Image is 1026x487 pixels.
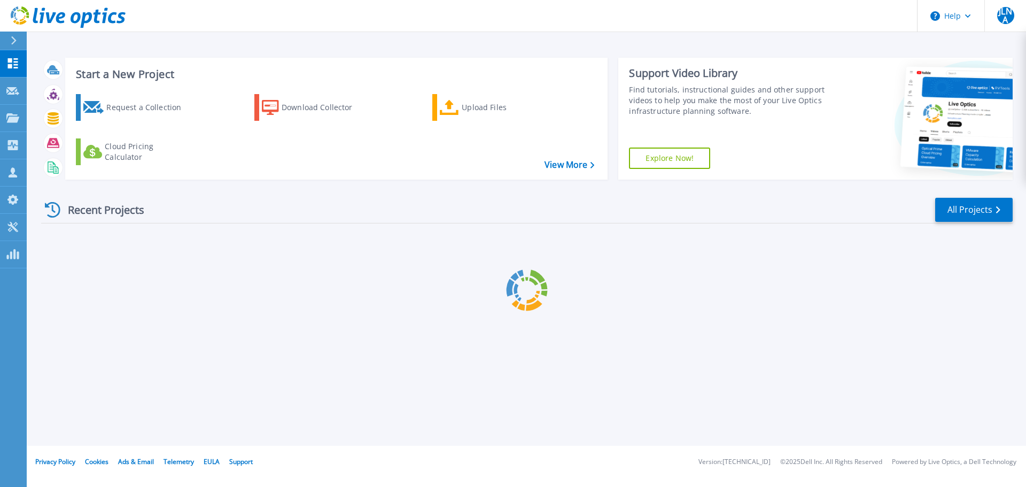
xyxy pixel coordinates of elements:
a: Explore Now! [629,148,710,169]
a: EULA [204,457,220,466]
a: Telemetry [164,457,194,466]
div: Recent Projects [41,197,159,223]
a: Upload Files [432,94,551,121]
a: Cookies [85,457,108,466]
li: Version: [TECHNICAL_ID] [698,459,771,466]
span: JLNA [997,7,1014,24]
a: Cloud Pricing Calculator [76,138,195,165]
div: Download Collector [282,97,367,118]
div: Request a Collection [106,97,192,118]
a: Download Collector [254,94,374,121]
a: Ads & Email [118,457,154,466]
a: Privacy Policy [35,457,75,466]
a: Request a Collection [76,94,195,121]
a: View More [545,160,594,170]
div: Support Video Library [629,66,830,80]
li: Powered by Live Optics, a Dell Technology [892,459,1016,466]
h3: Start a New Project [76,68,594,80]
div: Find tutorials, instructional guides and other support videos to help you make the most of your L... [629,84,830,117]
a: Support [229,457,253,466]
a: All Projects [935,198,1013,222]
li: © 2025 Dell Inc. All Rights Reserved [780,459,882,466]
div: Upload Files [462,97,547,118]
div: Cloud Pricing Calculator [105,141,190,163]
